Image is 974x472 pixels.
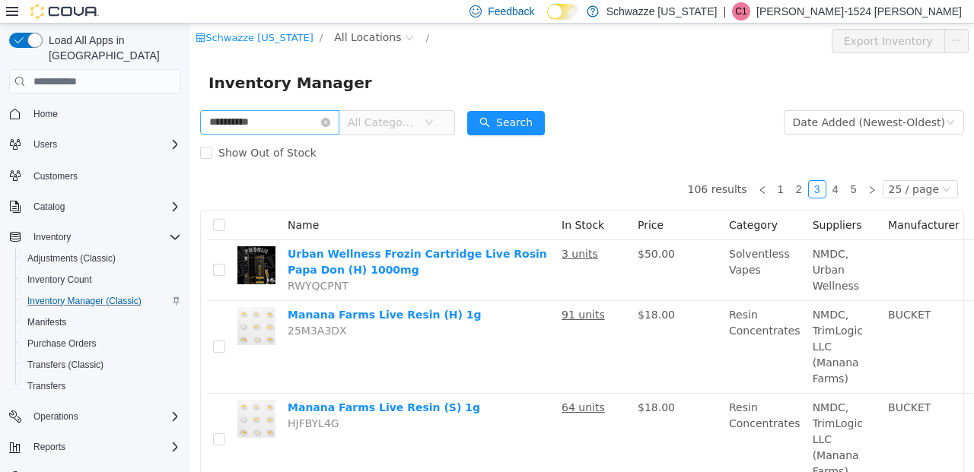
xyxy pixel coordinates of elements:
[144,5,211,22] span: All Locations
[547,4,579,20] input: Dark Mode
[539,195,587,207] span: Category
[654,157,673,175] li: 5
[673,157,691,175] li: Next Page
[131,94,140,103] i: icon: close-circle
[27,104,181,123] span: Home
[15,312,187,333] button: Manifests
[582,157,599,174] a: 1
[33,138,57,150] span: Users
[699,157,749,174] div: 25 / page
[3,436,187,458] button: Reports
[27,198,181,216] span: Catalog
[3,226,187,248] button: Inventory
[723,2,726,21] p: |
[756,94,765,105] i: icon: down
[21,356,110,374] a: Transfers (Classic)
[47,223,85,261] img: Urban Wellness Frozin Cartridge Live Rosin Papa Don (H) 1000mg hero shot
[547,20,548,21] span: Dark Mode
[234,94,243,105] i: icon: down
[97,195,129,207] span: Name
[27,105,64,123] a: Home
[158,91,227,106] span: All Categories
[18,47,191,71] span: Inventory Manager
[27,228,181,246] span: Inventory
[27,274,92,286] span: Inventory Count
[3,134,187,155] button: Users
[21,356,181,374] span: Transfers (Classic)
[21,334,181,353] span: Purchase Orders
[27,438,72,456] button: Reports
[33,410,78,423] span: Operations
[756,2,962,21] p: [PERSON_NAME]-1524 [PERSON_NAME]
[618,157,636,175] li: 3
[15,333,187,354] button: Purchase Orders
[488,4,534,19] span: Feedback
[43,33,181,63] span: Load All Apps in [GEOGRAPHIC_DATA]
[447,285,485,297] span: $18.00
[15,290,187,312] button: Inventory Manager (Classic)
[754,5,778,30] button: icon: ellipsis
[21,292,148,310] a: Inventory Manager (Classic)
[3,164,187,186] button: Customers
[622,378,673,454] span: NMDC, TrimLogic LLC (Manana Farms)
[677,162,686,171] i: icon: right
[15,354,187,375] button: Transfers (Classic)
[3,103,187,125] button: Home
[698,378,740,390] span: BUCKET
[21,377,72,395] a: Transfers
[533,217,616,277] td: Solventless Vapes
[97,301,157,313] span: 25M3A3DX
[33,201,65,213] span: Catalog
[21,292,181,310] span: Inventory Manager (Classic)
[21,249,181,268] span: Adjustments (Classic)
[27,359,103,371] span: Transfers (Classic)
[22,123,132,135] span: Show Out of Stock
[27,380,65,392] span: Transfers
[236,8,239,20] span: /
[30,4,99,19] img: Cova
[33,108,58,120] span: Home
[622,285,673,361] span: NMDC, TrimLogic LLC (Manana Farms)
[447,195,473,207] span: Price
[735,2,746,21] span: C1
[581,157,600,175] li: 1
[698,285,740,297] span: BUCKET
[27,228,77,246] button: Inventory
[637,157,654,174] a: 4
[603,87,755,110] div: Date Added (Newest-Oldest)
[27,135,63,154] button: Users
[5,9,15,19] i: icon: shop
[447,378,485,390] span: $18.00
[698,195,769,207] span: Manufacturer
[21,334,103,353] a: Purchase Orders
[563,157,581,175] li: Previous Page
[533,370,616,463] td: Resin Concentrates
[21,313,72,331] a: Manifests
[27,295,142,307] span: Inventory Manager (Classic)
[27,135,181,154] span: Users
[641,5,755,30] button: Export Inventory
[27,407,181,426] span: Operations
[21,271,98,289] a: Inventory Count
[27,167,84,185] a: Customers
[27,166,181,185] span: Customers
[21,249,122,268] a: Adjustments (Classic)
[33,170,78,182] span: Customers
[27,316,66,328] span: Manifests
[97,224,357,252] a: Urban Wellness Frozin Cartridge Live Rosin Papa Don (H) 1000mg
[47,284,85,322] img: Manana Farms Live Resin (H) 1g hero shot
[15,248,187,269] button: Adjustments (Classic)
[3,196,187,217] button: Catalog
[371,195,414,207] span: In Stock
[3,406,187,427] button: Operations
[15,269,187,290] button: Inventory Count
[447,224,485,236] span: $50.00
[371,378,415,390] u: 64 units
[21,377,181,395] span: Transfers
[622,195,672,207] span: Suppliers
[21,313,181,331] span: Manifests
[21,271,181,289] span: Inventory Count
[619,157,635,174] a: 3
[732,2,750,21] div: Christina-1524 Alvarez
[15,375,187,397] button: Transfers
